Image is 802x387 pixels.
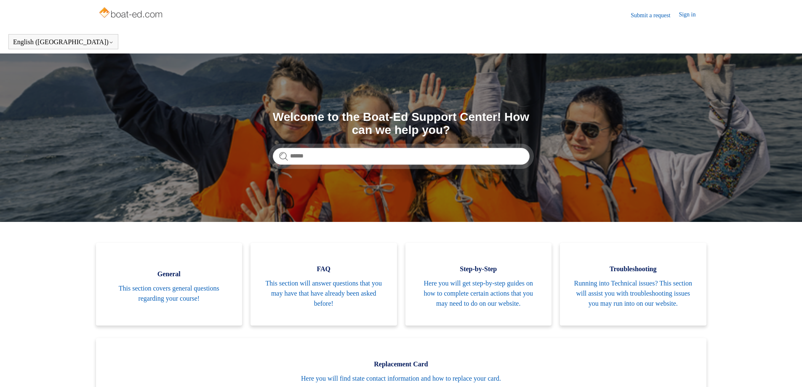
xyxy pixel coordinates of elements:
div: Chat Support [748,359,796,381]
button: English ([GEOGRAPHIC_DATA]) [13,38,114,46]
span: Running into Technical issues? This section will assist you with troubleshooting issues you may r... [573,278,694,309]
span: General [109,269,230,279]
a: Submit a request [631,11,679,20]
a: FAQ This section will answer questions that you may have that have already been asked before! [250,243,397,326]
span: Here you will get step-by-step guides on how to complete certain actions that you may need to do ... [418,278,539,309]
span: This section covers general questions regarding your course! [109,283,230,304]
span: Replacement Card [109,359,694,369]
img: Boat-Ed Help Center home page [98,5,165,22]
a: General This section covers general questions regarding your course! [96,243,242,326]
span: This section will answer questions that you may have that have already been asked before! [263,278,384,309]
a: Sign in [679,10,704,20]
a: Step-by-Step Here you will get step-by-step guides on how to complete certain actions that you ma... [405,243,552,326]
span: Troubleshooting [573,264,694,274]
h1: Welcome to the Boat-Ed Support Center! How can we help you? [273,111,530,137]
span: Here you will find state contact information and how to replace your card. [109,374,694,384]
input: Search [273,148,530,165]
span: FAQ [263,264,384,274]
a: Troubleshooting Running into Technical issues? This section will assist you with troubleshooting ... [560,243,706,326]
span: Step-by-Step [418,264,539,274]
